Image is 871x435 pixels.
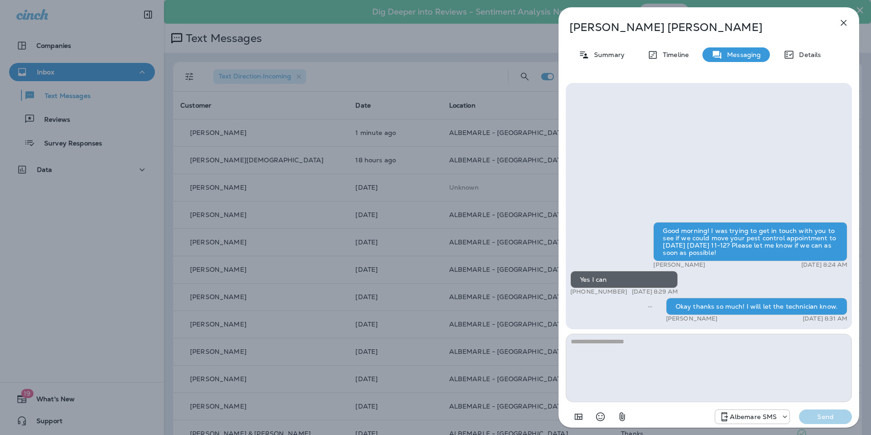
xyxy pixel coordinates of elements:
p: [PERSON_NAME] [PERSON_NAME] [569,21,818,34]
p: Messaging [722,51,761,58]
button: Add in a premade template [569,408,588,426]
p: Albemare SMS [730,413,777,420]
p: [DATE] 8:24 AM [801,261,847,269]
div: Yes I can [570,271,678,288]
span: Sent [648,302,652,310]
p: [DATE] 8:29 AM [632,288,678,295]
p: Summary [589,51,625,58]
p: Timeline [658,51,689,58]
p: [DATE] 8:31 AM [803,315,847,322]
p: [PERSON_NAME] [666,315,718,322]
div: Good morning! I was trying to get in touch with you to see if we could move your pest control app... [653,222,847,261]
div: +1 (252) 600-3555 [715,411,790,422]
p: [PHONE_NUMBER] [570,288,627,295]
div: Okay thanks so much! I will let the technician know. [666,298,847,315]
p: Details [794,51,821,58]
p: [PERSON_NAME] [653,261,705,269]
button: Select an emoji [591,408,610,426]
